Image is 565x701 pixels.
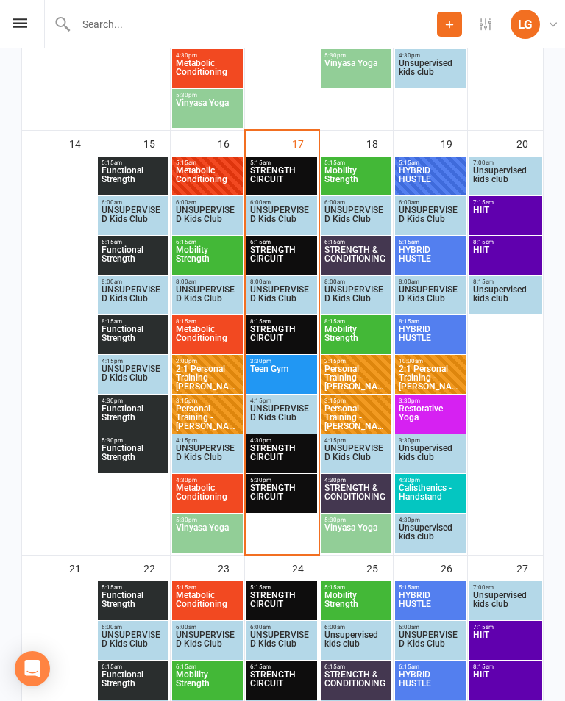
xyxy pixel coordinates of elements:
span: 4:30pm [175,477,240,483]
span: 5:15am [175,584,240,591]
span: 4:30pm [398,52,463,59]
span: 3:15pm [175,398,240,404]
span: 8:15am [175,318,240,325]
span: 4:15pm [324,437,388,444]
div: LG [511,10,540,39]
span: 6:15am [398,239,463,245]
span: 5:15am [324,159,388,166]
span: 6:00am [249,199,314,206]
span: 3:15pm [324,398,388,404]
span: HYBRID HUSTLE [398,245,463,272]
span: Mobility Strength [175,670,240,697]
span: 8:00am [324,278,388,285]
span: Unsupervised kids club [398,59,463,85]
div: 26 [441,556,467,580]
span: STRENGTH CIRCUIT [249,166,314,193]
span: Metabolic Conditioning [175,483,240,510]
span: Unsupervised kids club [398,523,463,550]
span: STRENGTH CIRCUIT [249,591,314,617]
span: 5:30pm [175,92,240,98]
span: 4:15pm [175,437,240,444]
span: 5:15am [101,159,166,166]
span: Metabolic Conditioning [175,325,240,351]
span: STRENGTH CIRCUIT [249,325,314,351]
span: 4:30pm [249,437,314,444]
span: 8:15am [472,239,539,245]
span: 4:30pm [324,477,388,483]
span: UNSUPERVISED Kids Club [175,206,240,232]
span: 2:1 Personal Training - [PERSON_NAME] [PERSON_NAME]... [398,364,463,391]
span: 6:00am [101,199,166,206]
span: STRENGTH & CONDITIONING [324,670,388,697]
span: Vinyasa Yoga [324,59,388,85]
span: Unsupervised kids club [324,630,388,657]
span: 8:00am [398,278,463,285]
span: Functional Strength [101,166,166,193]
span: 6:15am [175,664,240,670]
span: Functional Strength [101,670,166,697]
span: 5:15am [398,159,463,166]
span: 4:30pm [175,52,240,59]
span: Mobility Strength [324,325,388,351]
span: STRENGTH CIRCUIT [249,483,314,510]
span: Functional Strength [101,245,166,272]
span: 4:15pm [101,358,166,364]
span: STRENGTH CIRCUIT [249,444,314,470]
span: HIIT [472,245,539,272]
div: 15 [143,131,170,155]
span: Mobility Strength [324,591,388,617]
span: HIIT [472,630,539,657]
span: Unsupervised kids club [472,166,539,193]
span: STRENGTH & CONDITIONING [324,483,388,510]
span: Mobility Strength [324,166,388,193]
span: 5:30pm [324,517,388,523]
span: UNSUPERVISED Kids Club [249,630,314,657]
span: UNSUPERVISED Kids Club [101,285,166,312]
span: HYBRID HUSTLE [398,166,463,193]
span: HIIT [472,670,539,697]
span: 5:15am [324,584,388,591]
span: 4:15pm [249,398,314,404]
div: 19 [441,131,467,155]
span: UNSUPERVISED Kids Club [249,206,314,232]
span: 6:00am [175,199,240,206]
input: Search... [71,14,437,35]
span: 6:15am [324,239,388,245]
span: Personal Training - [PERSON_NAME] [175,404,240,431]
div: Open Intercom Messenger [15,651,50,686]
span: Mobility Strength [175,245,240,272]
span: 7:00am [472,584,539,591]
span: 3:30pm [249,358,314,364]
span: 8:15am [249,318,314,325]
span: 6:00am [175,624,240,630]
span: 8:00am [101,278,166,285]
span: 8:00am [175,278,240,285]
span: 3:30pm [398,437,463,444]
span: Calisthenics - Handstand [398,483,463,510]
div: 25 [366,556,393,580]
span: HIIT [472,206,539,232]
span: Personal Training - [PERSON_NAME] [324,364,388,391]
span: 8:15am [472,278,539,285]
span: 8:15am [472,664,539,670]
span: UNSUPERVISED Kids Club [398,630,463,657]
span: 8:15am [101,318,166,325]
span: Unsupervised kids club [472,591,539,617]
div: 22 [143,556,170,580]
span: Functional Strength [101,404,166,431]
div: 23 [218,556,244,580]
span: 10:00am [398,358,463,364]
span: 2:1 Personal Training - [PERSON_NAME] [PERSON_NAME]... [175,364,240,391]
span: UNSUPERVISED Kids Club [324,444,388,470]
span: 2:15pm [324,358,388,364]
span: UNSUPERVISED Kids Club [249,285,314,312]
span: UNSUPERVISED Kids Club [101,364,166,391]
span: UNSUPERVISED Kids Club [175,444,240,470]
span: 6:00am [398,624,463,630]
div: 20 [516,131,543,155]
span: 6:00am [101,624,166,630]
span: HYBRID HUSTLE [398,325,463,351]
span: Functional Strength [101,444,166,470]
span: 5:30pm [175,517,240,523]
span: 6:15am [249,239,314,245]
